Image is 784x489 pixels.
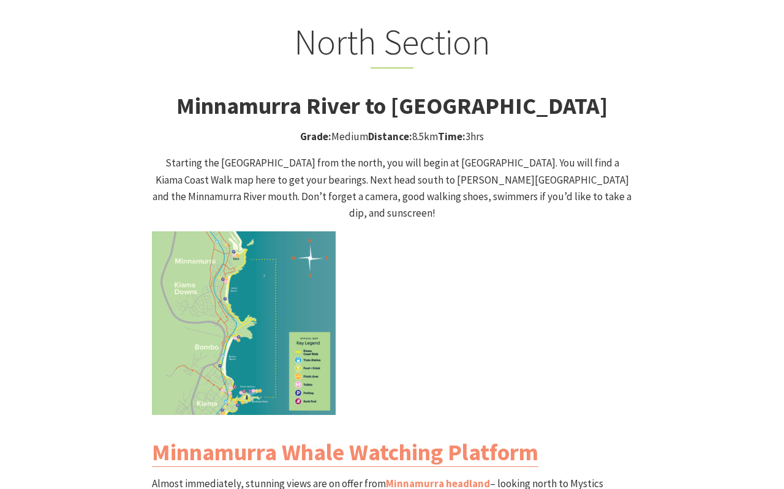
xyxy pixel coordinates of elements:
strong: Minnamurra River to [GEOGRAPHIC_DATA] [176,91,608,120]
h2: North Section [152,21,632,69]
a: Minnamurra Whale Watching Platform [152,438,538,467]
p: Starting the [GEOGRAPHIC_DATA] from the north, you will begin at [GEOGRAPHIC_DATA]. You will find... [152,155,632,222]
strong: Grade: [300,130,331,143]
img: Kiama Coast Walk North Section [152,231,336,415]
strong: Time: [438,130,466,143]
strong: Distance: [368,130,412,143]
p: Medium 8.5km 3hrs [152,129,632,145]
